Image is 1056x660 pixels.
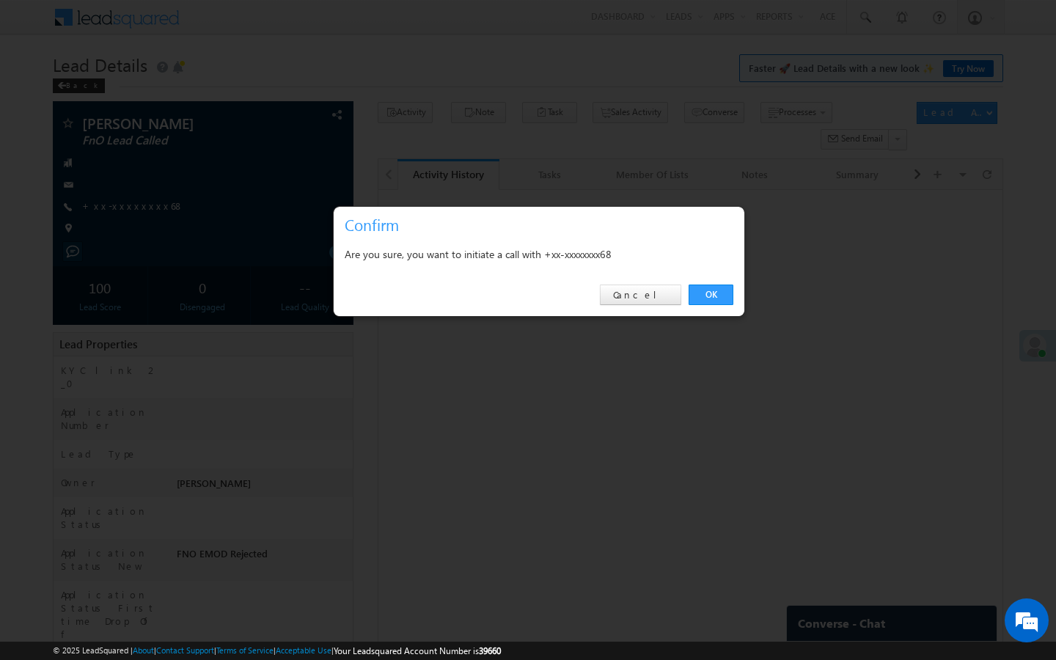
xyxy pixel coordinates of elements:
a: Acceptable Use [276,645,331,655]
a: Contact Support [156,645,214,655]
span: © 2025 LeadSquared | | | | | [53,644,501,658]
div: Are you sure, you want to initiate a call with +xx-xxxxxxxx68 [345,245,733,263]
a: About [133,645,154,655]
h3: Confirm [345,212,739,238]
a: Cancel [600,285,681,305]
a: OK [689,285,733,305]
span: 39660 [479,645,501,656]
a: Terms of Service [216,645,274,655]
span: Your Leadsquared Account Number is [334,645,501,656]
